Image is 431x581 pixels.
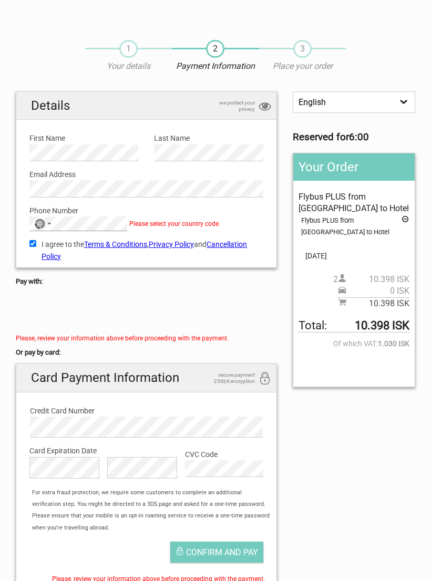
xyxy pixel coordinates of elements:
button: Selected country [30,217,56,231]
p: Payment Information [172,60,259,72]
span: 1 [119,40,138,58]
strong: 10.398 ISK [355,320,409,331]
label: I agree to the , and [29,238,263,262]
p: Your details [85,60,172,72]
span: secure payment 256bit encryption [202,372,255,385]
span: Total to be paid [299,320,409,332]
div: Please, review your information above before proceeding with the payment. [16,333,277,344]
span: 10.398 ISK [346,274,409,285]
span: Flybus PLUS from [GEOGRAPHIC_DATA] to Hotel [299,192,409,213]
h2: Your Order [293,153,415,181]
label: Email Address [29,169,263,180]
span: 10.398 ISK [346,298,409,309]
h2: Details [16,92,276,120]
i: privacy protection [259,100,271,114]
h5: Or pay by card: [16,347,277,358]
label: Card Expiration Date [29,445,263,456]
span: 2 person(s) [333,274,409,285]
button: Confirm and pay [170,542,263,563]
label: Credit Card Number [30,405,263,417]
label: First Name [29,132,138,144]
span: [DATE] [299,250,409,262]
label: Phone Number [29,205,263,216]
span: Confirm and pay [186,547,258,557]
span: 2 [206,40,224,58]
h3: Reserved for [293,131,415,143]
h2: Card Payment Information [16,364,276,392]
span: Please select your country code. [129,220,220,227]
a: Terms & Conditions [84,240,147,248]
p: Place your order [259,60,346,72]
i: 256bit encryption [259,372,271,386]
a: Privacy Policy [149,240,194,248]
span: Subtotal [338,297,409,309]
span: Of which VAT: [299,338,409,349]
div: For extra fraud protection, we require some customers to complete an additional verification step... [27,487,276,534]
strong: 1.030 ISK [378,338,409,349]
h5: Pay with: [16,276,277,287]
span: we protect your privacy [202,100,255,112]
span: 0 ISK [346,285,409,297]
span: Pickup price [338,285,409,297]
span: 3 [293,40,312,58]
a: Cancellation Policy [42,240,247,260]
strong: 6:00 [349,131,369,143]
label: Last Name [154,132,263,144]
label: CVC Code [185,449,263,460]
div: Flybus PLUS from [GEOGRAPHIC_DATA] to Hotel [301,215,409,238]
iframe: Secure payment button frame [16,301,110,322]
